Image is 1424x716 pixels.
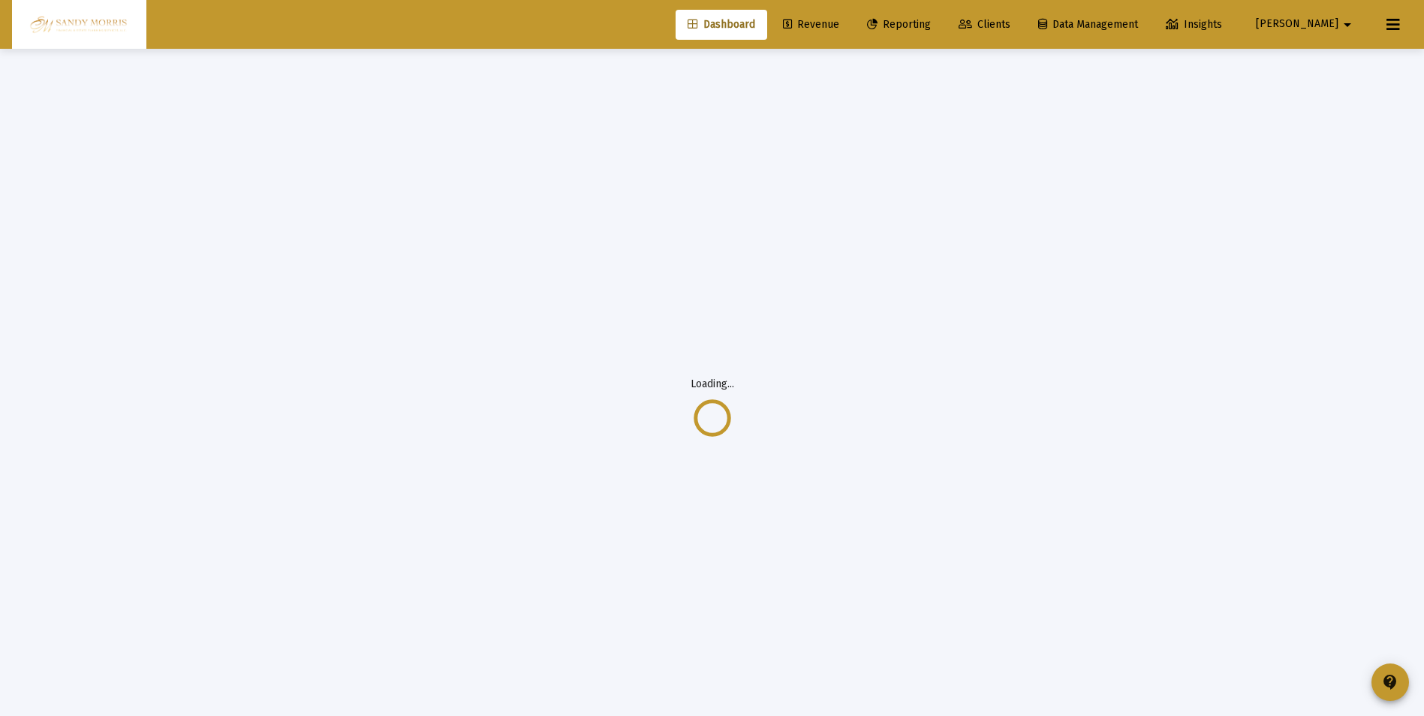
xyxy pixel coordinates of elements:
[688,18,755,31] span: Dashboard
[855,10,943,40] a: Reporting
[1238,9,1374,39] button: [PERSON_NAME]
[1154,10,1234,40] a: Insights
[959,18,1010,31] span: Clients
[1166,18,1222,31] span: Insights
[947,10,1022,40] a: Clients
[1338,10,1356,40] mat-icon: arrow_drop_down
[1026,10,1150,40] a: Data Management
[1381,673,1399,691] mat-icon: contact_support
[23,10,135,40] img: Dashboard
[676,10,767,40] a: Dashboard
[1256,18,1338,31] span: [PERSON_NAME]
[771,10,851,40] a: Revenue
[783,18,839,31] span: Revenue
[1038,18,1138,31] span: Data Management
[867,18,931,31] span: Reporting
